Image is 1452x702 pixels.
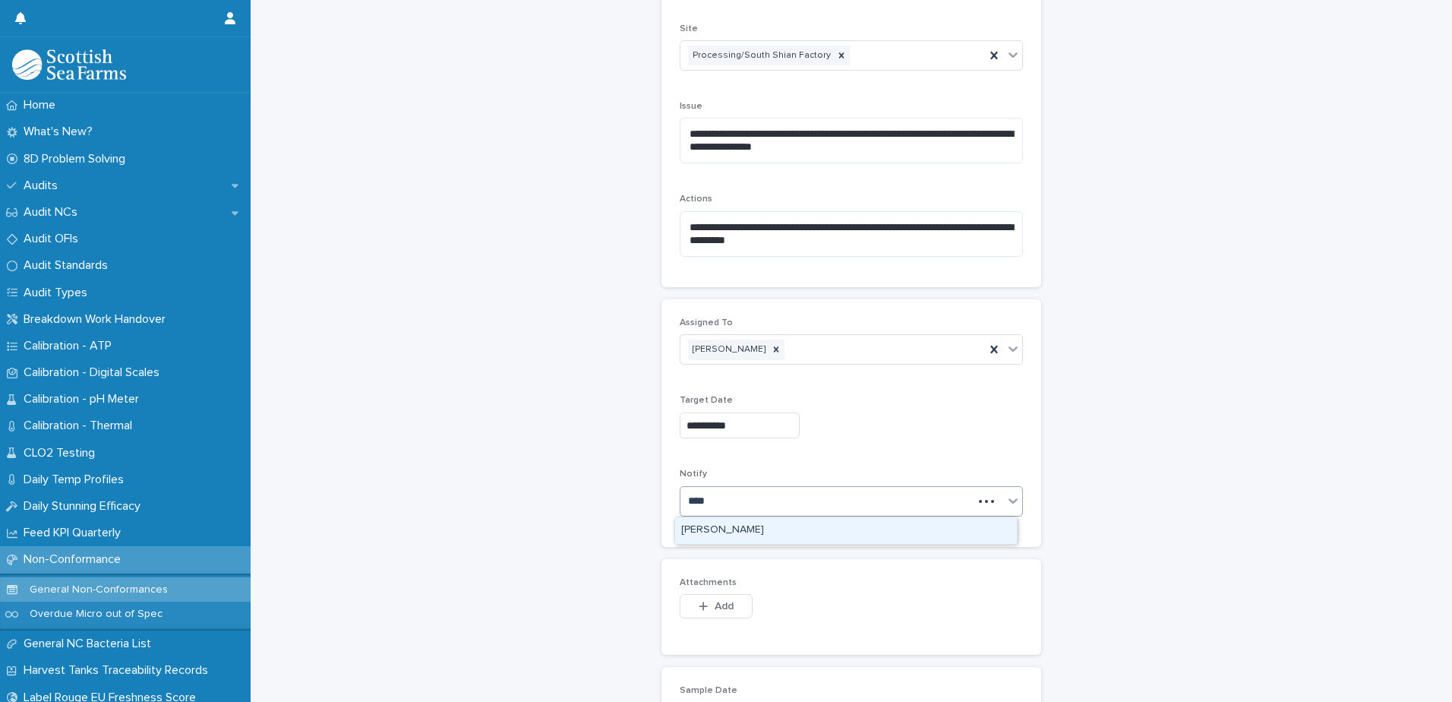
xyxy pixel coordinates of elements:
p: Audit NCs [17,205,90,220]
span: Issue [680,102,702,111]
p: Calibration - Digital Scales [17,365,172,380]
span: Sample Date [680,686,737,695]
p: Audit Standards [17,258,120,273]
p: Overdue Micro out of Spec [17,608,175,621]
p: Calibration - ATP [17,339,124,353]
p: Breakdown Work Handover [17,312,178,327]
p: General NC Bacteria List [17,637,163,651]
div: [PERSON_NAME] [688,340,768,360]
p: Feed KPI Quarterly [17,526,133,540]
p: Harvest Tanks Traceability Records [17,663,220,678]
p: Daily Temp Profiles [17,473,136,487]
div: Processing/South Shian Factory [688,46,833,66]
div: Mateusz Grabiec [675,517,1017,544]
p: 8D Problem Solving [17,152,137,166]
span: Site [680,24,698,33]
p: CLO2 Testing [17,446,107,460]
span: Actions [680,194,712,204]
p: General Non-Conformances [17,583,180,596]
img: mMrefqRFQpe26GRNOUkG [12,49,126,80]
span: Attachments [680,578,737,587]
span: Target Date [680,396,733,405]
p: Calibration - pH Meter [17,392,151,406]
p: Calibration - Thermal [17,419,144,433]
p: Daily Stunning Efficacy [17,499,153,514]
p: Home [17,98,68,112]
p: Audit OFIs [17,232,90,246]
p: Audits [17,179,70,193]
span: Add [715,601,734,612]
button: Add [680,594,753,618]
p: What's New? [17,125,105,139]
p: Audit Types [17,286,99,300]
span: Assigned To [680,318,733,327]
p: Non-Conformance [17,552,133,567]
span: Notify [680,470,707,479]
